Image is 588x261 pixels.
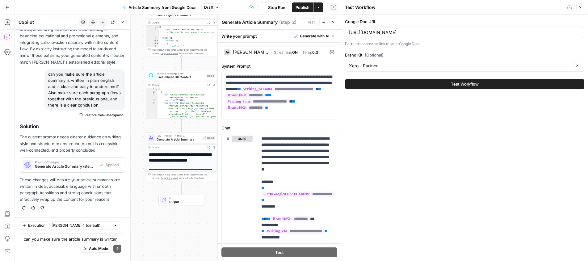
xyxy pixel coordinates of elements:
[312,50,318,55] span: 0.3
[169,200,200,204] span: Output
[181,181,182,194] g: Edge from step_2 to end
[222,19,278,25] textarea: Generate Article Summary
[275,249,284,255] span: Test
[152,173,215,180] div: This output is too large & has been abbreviated for review. to view the full content.
[268,4,285,11] span: Stop Run
[146,88,157,91] div: 1
[299,18,317,26] button: Test
[349,63,572,69] input: Xero - Partner
[20,177,125,203] p: These changes will ensure your article summaries are written in clear, accessible language with s...
[155,88,157,91] span: Toggle code folding, rows 1 through 102
[349,29,580,36] input: https://docs.google.com/document/d/your-document-id/edit
[128,4,196,11] span: Article Summary from Google Docs
[157,75,204,79] span: Find Related UK Content
[157,12,205,17] span: Get Google Doc Content
[292,50,298,55] span: ON
[201,3,222,11] button: Draft
[156,39,158,42] span: Toggle code folding, rows 4 through 5555
[20,134,125,153] p: The current prompt needs clearer guidance on writing style and structure to ensure the output is ...
[221,125,337,131] label: Chat
[365,52,384,58] span: (Optional)
[207,11,215,15] div: Step 1
[157,134,201,138] span: LLM · [PERSON_NAME] 4
[233,50,268,54] div: [PERSON_NAME] 4
[19,19,77,25] div: Copilot
[77,111,125,119] button: Restore from Checkpoint
[44,69,125,110] div: can you make sure the article summary is written in plain english and is clear and easy to unders...
[146,99,157,102] div: 4
[146,102,157,137] div: 5
[146,93,157,99] div: 3
[155,91,157,94] span: Toggle code folding, rows 2 through 21
[105,162,119,168] span: Applied
[292,2,313,12] button: Publish
[232,136,253,142] button: user
[181,119,182,132] g: Edge from step_3 to step_2
[274,50,292,55] span: Streaming
[146,39,159,42] div: 4
[345,52,584,58] label: Brand Kit
[28,223,45,228] span: Execution
[161,52,178,55] span: Copy the output
[152,145,204,149] div: Output
[451,81,479,87] span: Test Workflow
[221,247,337,257] button: Test
[146,70,217,119] div: Search Knowledge BaseFind Related UK ContentStep 3Output[ { "id":"vsdid:5549057:rid:8C42PTp1e -5Y...
[345,41,584,47] p: Paste the shareable link to your Google Doc
[119,2,200,12] button: Article Summary from Google Docs
[146,26,159,28] div: 1
[149,11,153,15] img: Instagram%20post%20-%201%201.png
[298,49,302,55] span: |
[296,4,309,11] span: Publish
[35,161,94,164] span: Prompt Changes
[152,83,204,87] div: Output
[218,30,341,42] div: Write your prompt
[52,222,111,229] input: Claude Sonnet 4 (default)
[307,19,315,25] span: Test
[157,72,204,75] span: Search Knowledge Base
[89,246,108,251] span: Auto Mode
[152,21,204,24] div: Output
[85,112,123,117] span: Restore from Checkpoint
[20,124,125,129] h2: Solution
[157,137,201,142] span: Generate Article Summary
[156,36,158,39] span: Toggle code folding, rows 3 through 5556
[146,28,159,37] div: 2
[300,33,329,39] span: Generate with AI
[279,19,296,25] span: ( step_2 )
[97,161,121,169] button: Applied
[146,195,217,206] div: EndOutput
[156,26,158,28] span: Toggle code folding, rows 1 through 5557
[258,2,289,12] button: Stop Run
[271,49,274,55] span: |
[221,63,337,69] label: System Prompt
[206,74,215,78] div: Step 3
[292,32,337,40] button: Generate with AI
[345,79,584,89] button: Test Workflow
[146,42,159,45] div: 5
[20,221,48,229] button: Execution
[146,45,159,48] div: 6
[146,91,157,94] div: 2
[156,42,158,45] span: Toggle code folding, rows 5 through 14
[203,136,215,140] div: Step 2
[161,177,178,179] span: Copy the output
[204,5,213,10] span: Draft
[345,19,584,25] label: Google Doc URL
[35,164,94,169] span: Generate Article Summary (step_2)
[146,8,217,56] div: Get Google Doc ContentStep 1Output{ "title":"Guide: How to win big on efficiency in your accounti...
[81,245,111,253] button: Auto Mode
[302,50,312,55] span: Temp
[146,36,159,39] div: 3
[169,196,200,200] span: End
[181,56,182,69] g: Edge from step_1 to step_3
[152,48,215,55] div: This output is too large & has been abbreviated for review. to view the full content.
